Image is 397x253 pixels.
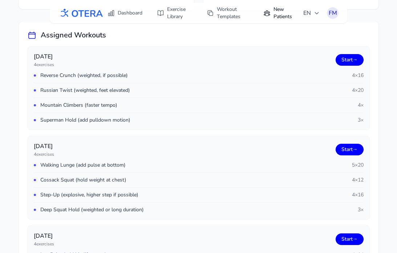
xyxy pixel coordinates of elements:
span: Walking Lunge (add pulse at bottom) [40,162,126,169]
span: Cossack Squat (hold weight at chest) [40,176,126,184]
button: EN [299,6,324,20]
span: Superman Hold (add pulldown motion) [40,117,130,124]
p: [DATE] [34,142,54,151]
a: Start→ [336,54,364,66]
span: Russian Twist (weighted, feet elevated) [40,87,130,94]
a: Dashboard [103,7,147,20]
span: Mountain Climbers (faster tempo) [40,102,117,109]
span: 4 × 20 [352,87,364,94]
a: New Patients [259,3,299,23]
a: Exercise Library [153,3,197,23]
img: OTERA logo [58,6,103,20]
a: Start→ [336,144,364,155]
span: 4 × 16 [352,191,364,199]
p: [DATE] [34,232,54,240]
a: Start→ [336,233,364,245]
span: Step-Up (explosive, higher step if possible) [40,191,138,199]
span: EN [303,9,320,17]
p: 4 exercises [34,62,54,68]
span: 3 × [358,117,364,124]
p: 4 exercises [34,241,54,247]
span: 4 × 16 [352,72,364,79]
p: 4 exercises [34,151,54,157]
button: FM [327,7,339,19]
span: Deep Squat Hold (weighted or long duration) [40,206,144,213]
span: 5 × 20 [352,162,364,169]
h2: Assigned Workouts [41,30,106,40]
a: Workout Templates [202,3,254,23]
p: [DATE] [34,52,54,61]
span: 3 × [358,206,364,213]
span: 4 × 12 [352,176,364,184]
span: Reverse Crunch (weighted, if possible) [40,72,128,79]
span: 4 × [358,102,364,109]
